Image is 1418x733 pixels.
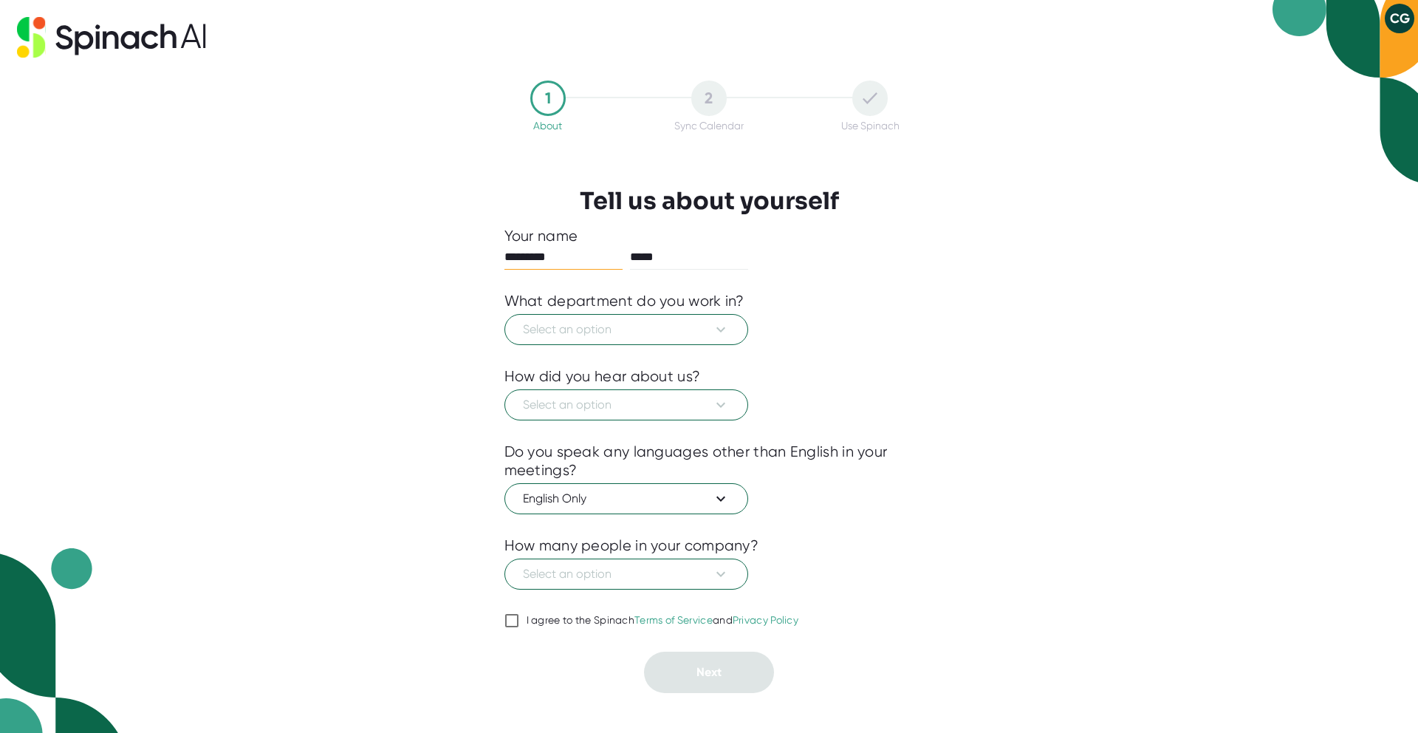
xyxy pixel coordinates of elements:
button: CG [1385,4,1414,33]
span: English Only [523,490,730,508]
div: Use Spinach [841,120,900,132]
button: Select an option [504,389,748,420]
div: About [533,120,562,132]
button: Select an option [504,314,748,345]
div: 2 [691,81,727,116]
div: Do you speak any languages other than English in your meetings? [504,443,914,480]
span: Next [696,665,722,679]
span: Select an option [523,565,730,583]
button: Select an option [504,559,748,590]
span: Select an option [523,321,730,338]
a: Terms of Service [634,614,713,626]
div: How did you hear about us? [504,367,701,386]
div: 1 [530,81,566,116]
a: Privacy Policy [733,614,798,626]
h3: Tell us about yourself [580,187,839,215]
div: What department do you work in? [504,292,744,310]
button: Next [644,652,774,693]
div: Your name [504,227,914,245]
div: I agree to the Spinach and [527,614,799,627]
div: Sync Calendar [674,120,744,132]
span: Select an option [523,396,730,414]
div: How many people in your company? [504,536,759,555]
button: English Only [504,483,748,514]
